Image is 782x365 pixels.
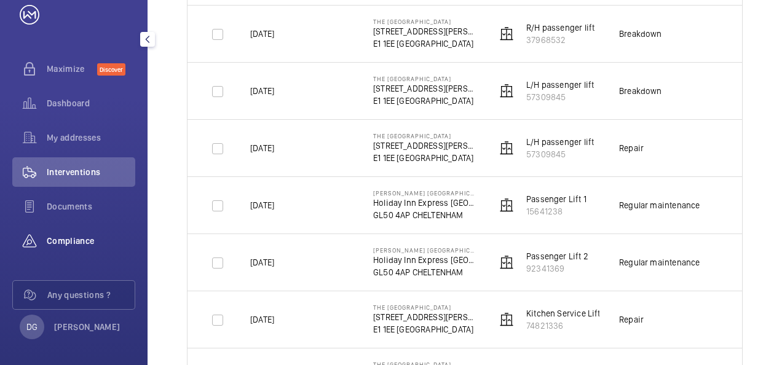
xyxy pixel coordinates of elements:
[250,199,274,211] p: [DATE]
[619,313,644,326] div: Repair
[499,141,514,155] img: elevator.svg
[373,132,476,139] p: The [GEOGRAPHIC_DATA]
[526,148,594,160] p: 57309845
[619,142,644,154] div: Repair
[619,28,662,40] div: Breakdown
[47,200,135,213] span: Documents
[619,199,700,211] div: Regular maintenance
[373,189,476,197] p: [PERSON_NAME] [GEOGRAPHIC_DATA]
[26,321,38,333] p: DG
[499,312,514,327] img: elevator.svg
[373,266,476,278] p: GL50 4AP CHELTENHAM
[47,166,135,178] span: Interventions
[373,82,476,95] p: [STREET_ADDRESS][PERSON_NAME]
[373,75,476,82] p: The [GEOGRAPHIC_DATA]
[47,289,135,301] span: Any questions ?
[373,18,476,25] p: The [GEOGRAPHIC_DATA]
[499,255,514,270] img: elevator.svg
[97,63,125,76] span: Discover
[373,197,476,209] p: Holiday Inn Express [GEOGRAPHIC_DATA], an [GEOGRAPHIC_DATA]
[373,139,476,152] p: [STREET_ADDRESS][PERSON_NAME]
[526,136,594,148] p: L/H passenger lift
[526,193,586,205] p: Passenger Lift 1
[373,25,476,37] p: [STREET_ADDRESS][PERSON_NAME]
[499,84,514,98] img: elevator.svg
[373,152,476,164] p: E1 1EE [GEOGRAPHIC_DATA]
[526,22,594,34] p: R/H passenger lift
[250,28,274,40] p: [DATE]
[373,304,476,311] p: The [GEOGRAPHIC_DATA]
[373,246,476,254] p: [PERSON_NAME] [GEOGRAPHIC_DATA]
[373,311,476,323] p: [STREET_ADDRESS][PERSON_NAME]
[373,323,476,336] p: E1 1EE [GEOGRAPHIC_DATA]
[526,91,594,103] p: 57309845
[373,254,476,266] p: Holiday Inn Express [GEOGRAPHIC_DATA], an [GEOGRAPHIC_DATA]
[619,256,700,269] div: Regular maintenance
[499,198,514,213] img: elevator.svg
[526,79,594,91] p: L/H passenger lift
[47,63,97,75] span: Maximize
[619,85,662,97] div: Breakdown
[373,95,476,107] p: E1 1EE [GEOGRAPHIC_DATA]
[526,307,601,320] p: Kitchen Service Lift
[47,131,135,144] span: My addresses
[250,313,274,326] p: [DATE]
[526,250,588,262] p: Passenger Lift 2
[526,262,588,275] p: 92341369
[54,321,120,333] p: [PERSON_NAME]
[526,205,586,218] p: 15641238
[526,320,601,332] p: 74821336
[250,256,274,269] p: [DATE]
[373,209,476,221] p: GL50 4AP CHELTENHAM
[47,235,135,247] span: Compliance
[499,26,514,41] img: elevator.svg
[526,34,594,46] p: 37968532
[373,37,476,50] p: E1 1EE [GEOGRAPHIC_DATA]
[250,85,274,97] p: [DATE]
[250,142,274,154] p: [DATE]
[47,97,135,109] span: Dashboard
